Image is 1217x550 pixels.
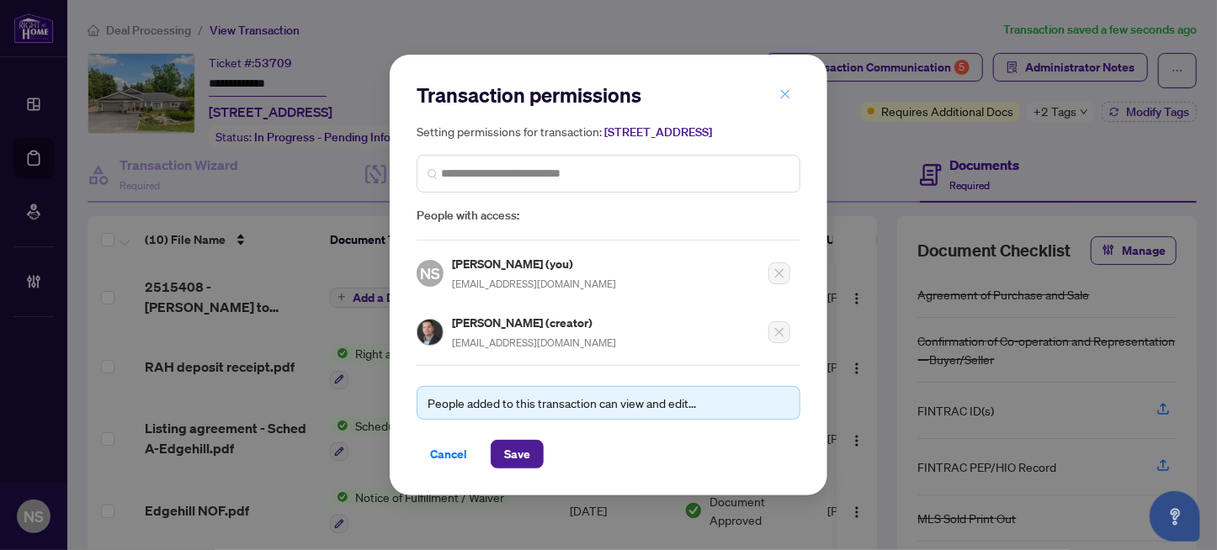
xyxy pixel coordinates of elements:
button: Open asap [1150,491,1200,542]
h2: Transaction permissions [417,82,800,108]
img: Profile Icon [417,320,443,345]
span: People with access: [417,206,800,225]
span: [EMAIL_ADDRESS][DOMAIN_NAME] [452,336,616,349]
span: Save [504,441,530,468]
div: People added to this transaction can view and edit... [428,394,789,412]
span: Cancel [430,441,467,468]
button: Save [491,440,544,468]
span: [EMAIL_ADDRESS][DOMAIN_NAME] [452,278,616,290]
h5: [PERSON_NAME] (you) [452,254,616,273]
h5: [PERSON_NAME] (creator) [452,313,616,332]
span: [STREET_ADDRESS] [604,124,712,140]
button: Cancel [417,440,481,468]
img: search_icon [428,169,438,179]
h5: Setting permissions for transaction: [417,122,800,141]
span: NS [420,262,440,285]
span: close [779,88,791,100]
